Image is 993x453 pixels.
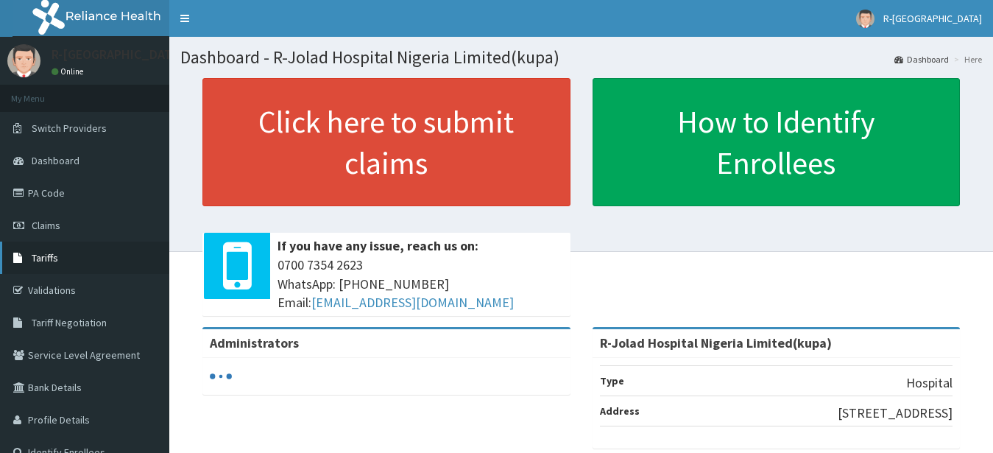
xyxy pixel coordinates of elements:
[883,12,982,25] span: R-[GEOGRAPHIC_DATA]
[7,44,40,77] img: User Image
[278,256,563,312] span: 0700 7354 2623 WhatsApp: [PHONE_NUMBER] Email:
[950,53,982,66] li: Here
[600,374,624,387] b: Type
[32,316,107,329] span: Tariff Negotiation
[32,122,107,135] span: Switch Providers
[600,404,640,418] b: Address
[906,373,953,393] p: Hospital
[52,48,184,61] p: R-[GEOGRAPHIC_DATA]
[278,237,478,254] b: If you have any issue, reach us on:
[180,48,982,67] h1: Dashboard - R-Jolad Hospital Nigeria Limited(kupa)
[593,78,961,206] a: How to Identify Enrollees
[838,404,953,423] p: [STREET_ADDRESS]
[311,294,514,311] a: [EMAIL_ADDRESS][DOMAIN_NAME]
[856,10,874,28] img: User Image
[600,334,832,351] strong: R-Jolad Hospital Nigeria Limited(kupa)
[894,53,949,66] a: Dashboard
[32,154,79,167] span: Dashboard
[52,66,87,77] a: Online
[32,251,58,264] span: Tariffs
[210,365,232,387] svg: audio-loading
[210,334,299,351] b: Administrators
[202,78,570,206] a: Click here to submit claims
[32,219,60,232] span: Claims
